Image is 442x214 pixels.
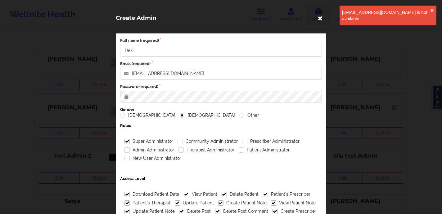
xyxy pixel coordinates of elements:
[109,9,333,27] div: Create Admin
[178,139,238,144] label: Community Administrator
[180,113,235,118] label: [DEMOGRAPHIC_DATA]
[120,68,322,80] input: Email address
[222,192,259,197] label: Delete Patient
[273,209,316,214] label: Create Prescriber
[124,156,181,161] label: New User Administrator
[120,38,322,43] label: Full name (required)
[120,113,175,118] label: [DEMOGRAPHIC_DATA]
[242,139,300,144] label: Prescriber Administrator
[120,61,322,67] label: Email (required)
[124,209,175,214] label: Update Patient Note
[215,209,268,214] label: Delete Post Comment
[124,192,179,197] label: Download Patient Data
[120,84,322,90] label: Password (required)
[184,192,217,197] label: View Patient
[430,8,434,13] button: close
[179,209,211,214] label: Delete Post
[175,200,214,206] label: Update Patient
[342,9,430,22] div: [EMAIL_ADDRESS][DOMAIN_NAME] is not available
[124,147,174,153] label: Admin Administrator
[239,113,259,118] label: Other
[120,107,322,112] label: Gender
[120,176,322,181] label: Access Level
[124,200,170,206] label: Patient's Therapist
[178,147,234,153] label: Therapist Administrator
[120,123,322,129] label: Roles
[271,200,316,206] label: View Patient Note
[218,200,267,206] label: Create Patient Note
[263,192,310,197] label: Patient's Prescriber
[124,139,173,144] label: Super Administrator
[120,45,322,57] input: Full name
[239,147,290,153] label: Patient Administrator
